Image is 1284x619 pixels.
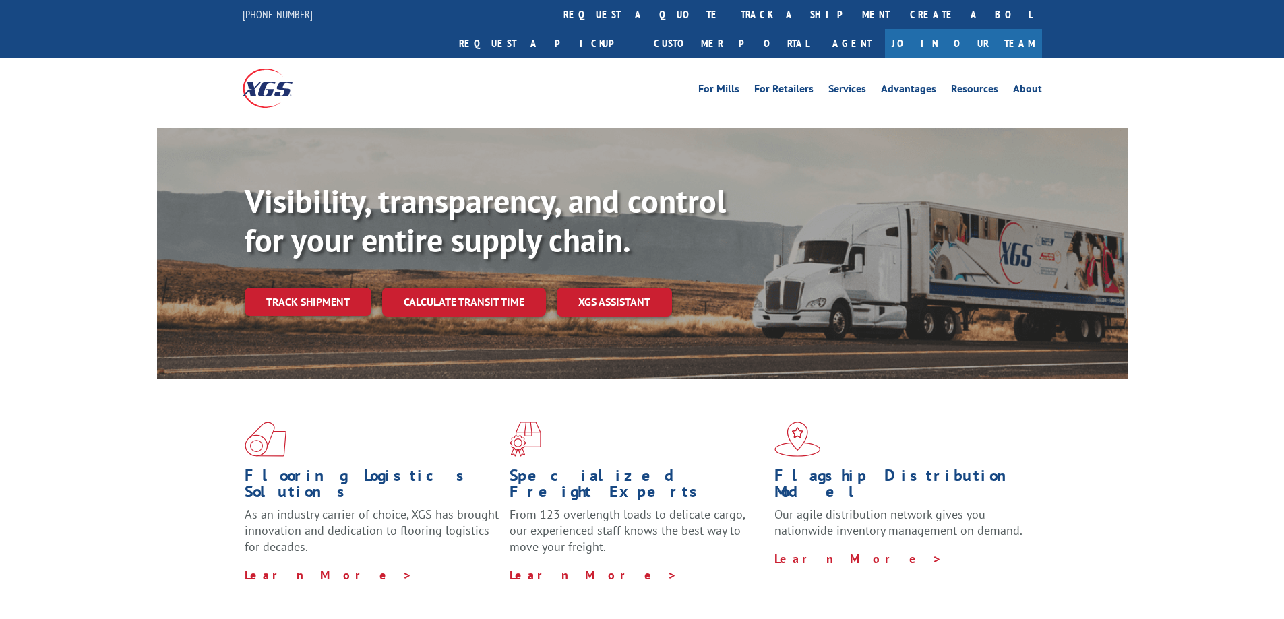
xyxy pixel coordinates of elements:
a: Request a pickup [449,29,644,58]
b: Visibility, transparency, and control for your entire supply chain. [245,180,726,261]
img: xgs-icon-flagship-distribution-model-red [774,422,821,457]
h1: Flagship Distribution Model [774,467,1029,507]
a: Services [828,84,866,98]
a: For Retailers [754,84,814,98]
a: Calculate transit time [382,288,546,317]
a: Join Our Team [885,29,1042,58]
a: [PHONE_NUMBER] [243,7,313,21]
a: Learn More > [774,551,942,566]
a: For Mills [698,84,739,98]
img: xgs-icon-focused-on-flooring-red [510,422,541,457]
h1: Specialized Freight Experts [510,467,764,507]
a: Agent [819,29,885,58]
a: Resources [951,84,998,98]
span: Our agile distribution network gives you nationwide inventory management on demand. [774,507,1022,538]
span: As an industry carrier of choice, XGS has brought innovation and dedication to flooring logistics... [245,507,499,554]
p: From 123 overlength loads to delicate cargo, our experienced staff knows the best way to move you... [510,507,764,566]
a: Learn More > [510,567,677,583]
a: About [1013,84,1042,98]
a: Learn More > [245,567,412,583]
img: xgs-icon-total-supply-chain-intelligence-red [245,422,286,457]
a: XGS ASSISTANT [557,288,672,317]
a: Customer Portal [644,29,819,58]
a: Track shipment [245,288,371,316]
a: Advantages [881,84,936,98]
h1: Flooring Logistics Solutions [245,467,499,507]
